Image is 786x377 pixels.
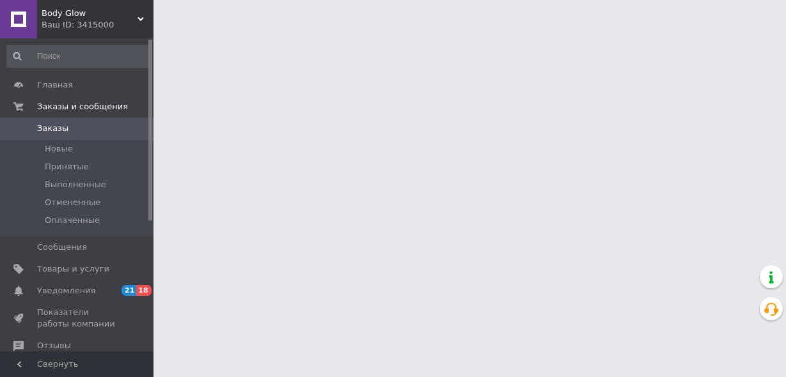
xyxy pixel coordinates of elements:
input: Поиск [6,45,151,68]
span: Body Glow [42,8,138,19]
div: Ваш ID: 3415000 [42,19,153,31]
span: Главная [37,79,73,91]
span: Новые [45,143,73,155]
span: Отзывы [37,340,71,351]
span: 21 [122,285,136,296]
span: Принятые [45,161,89,173]
span: Отмененные [45,197,100,208]
span: Показатели работы компании [37,307,118,330]
span: 18 [136,285,151,296]
span: Уведомления [37,285,95,296]
span: Заказы [37,123,68,134]
span: Выполненные [45,179,106,190]
span: Заказы и сообщения [37,101,128,112]
span: Оплаченные [45,215,100,226]
span: Товары и услуги [37,263,109,275]
span: Сообщения [37,242,87,253]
